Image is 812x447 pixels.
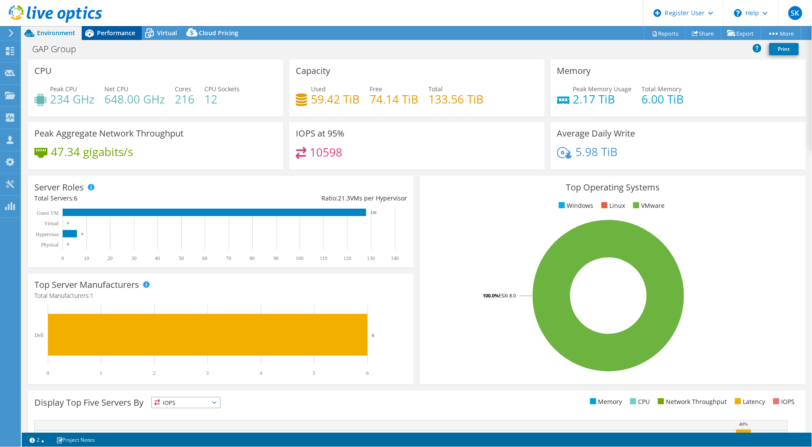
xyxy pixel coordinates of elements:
span: IOPS [152,397,220,408]
text: 60 [202,255,207,261]
li: Latency [733,397,765,407]
span: Peak CPU [50,85,77,93]
text: 50 [179,255,184,261]
li: CPU [628,397,650,407]
li: VMware [631,201,665,210]
span: Peak Memory Usage [573,85,632,93]
span: Used [311,85,326,93]
li: Linux [599,201,625,210]
li: Memory [588,397,622,407]
text: 0 [61,255,64,261]
h4: 74.14 TiB [370,94,418,104]
span: Total Memory [642,85,682,93]
text: 140 [391,255,399,261]
text: 100 [296,255,304,261]
a: More [761,27,801,40]
span: Performance [97,29,135,37]
text: Hypervisor [36,231,59,237]
span: SK [789,6,802,20]
span: Environment [37,29,75,37]
span: Net CPU [104,85,128,93]
a: Print [769,43,799,55]
a: Project Notes [50,434,101,445]
h4: 5.98 TiB [575,147,618,157]
text: 30 [131,255,137,261]
li: Windows [557,201,594,210]
text: 0 [47,370,49,376]
text: 40% [739,421,748,427]
text: 10 [84,255,89,261]
div: Total Servers: [34,193,221,203]
text: 2 [153,370,156,376]
h3: CPU [34,66,52,76]
h3: Server Roles [34,183,84,192]
h4: 133.56 TiB [428,94,484,104]
text: 6 [81,232,84,236]
h3: Average Daily Write [557,129,635,138]
text: Guest VM [37,210,59,216]
h3: Capacity [296,66,330,76]
text: 80 [250,255,255,261]
text: 6 [366,370,369,376]
li: IOPS [771,397,795,407]
h4: 2.17 TiB [573,94,632,104]
span: Cloud Pricing [199,29,238,37]
text: 1 [100,370,102,376]
text: 130 [367,255,375,261]
h4: 47.34 gigabits/s [51,147,133,157]
text: 120 [344,255,351,261]
a: Share [685,27,721,40]
text: 70 [226,255,231,261]
text: 128 [371,210,377,215]
svg: \n [734,9,742,17]
text: 6 [372,333,374,338]
text: 0 [67,242,69,247]
h4: 216 [175,94,194,104]
h4: 648.00 GHz [104,94,165,104]
text: 40 [155,255,160,261]
span: Cores [175,85,191,93]
h4: 10598 [310,147,343,157]
span: 21.3 [338,194,350,202]
a: Reports [644,27,686,40]
text: 90 [274,255,279,261]
text: 5 [313,370,315,376]
span: Free [370,85,382,93]
h1: GAP Group [28,44,90,54]
a: Export [721,27,761,40]
h3: IOPS at 95% [296,129,344,138]
h4: 234 GHz [50,94,94,104]
li: Network Throughput [656,397,727,407]
text: 3 [206,370,209,376]
text: 4 [260,370,262,376]
text: Physical [41,242,59,248]
h4: 59.42 TiB [311,94,360,104]
h3: Memory [557,66,591,76]
text: Virtual [44,220,59,227]
tspan: ESXi 8.0 [499,292,516,299]
h3: Top Operating Systems [426,183,799,192]
h4: Total Manufacturers: [34,291,407,300]
h3: Top Server Manufacturers [34,280,139,290]
text: 110 [320,255,327,261]
text: Dell [34,332,43,338]
span: Total [428,85,443,93]
tspan: 100.0% [483,292,499,299]
text: 0 [67,221,69,225]
h4: 12 [204,94,240,104]
div: Ratio: VMs per Hypervisor [221,193,408,203]
h3: Peak Aggregate Network Throughput [34,129,184,138]
span: 6 [74,194,77,202]
span: Virtual [157,29,177,37]
span: CPU Sockets [204,85,240,93]
a: 2 [23,434,50,445]
span: 1 [90,291,94,300]
text: 20 [107,255,113,261]
h4: 6.00 TiB [642,94,684,104]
